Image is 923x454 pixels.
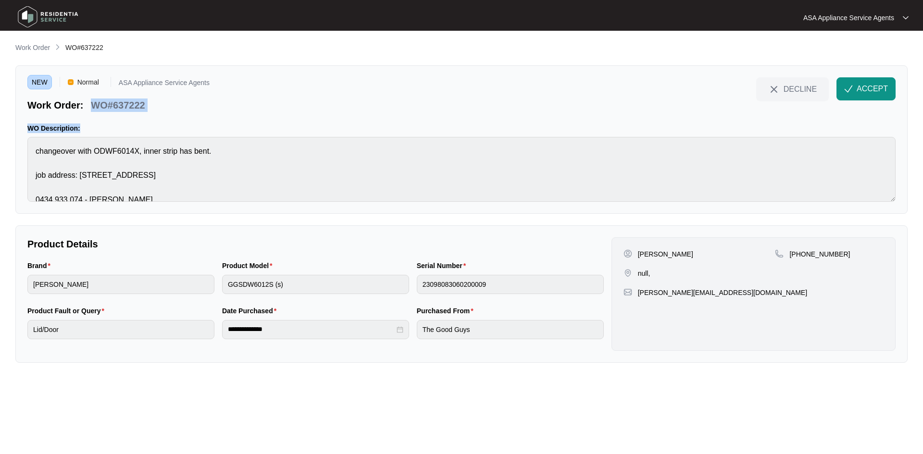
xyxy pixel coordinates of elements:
span: ACCEPT [857,83,888,95]
img: user-pin [624,249,632,258]
label: Product Model [222,261,276,270]
img: Vercel Logo [68,79,74,85]
label: Date Purchased [222,306,280,316]
button: close-IconDECLINE [756,77,829,100]
p: [PERSON_NAME] [638,249,693,259]
p: Work Order: [27,98,83,112]
img: map-pin [624,288,632,296]
input: Product Fault or Query [27,320,214,339]
label: Purchased From [417,306,477,316]
label: Product Fault or Query [27,306,108,316]
p: Product Details [27,237,604,251]
span: Normal [74,75,103,89]
input: Purchased From [417,320,604,339]
p: ASA Appliance Service Agents [803,13,894,23]
label: Brand [27,261,54,270]
img: check-Icon [844,85,853,93]
p: [PHONE_NUMBER] [789,249,850,259]
img: residentia service logo [14,2,82,31]
span: DECLINE [784,84,817,94]
img: map-pin [624,269,632,277]
p: Work Order [15,43,50,52]
img: dropdown arrow [903,15,909,20]
p: null, [638,269,650,278]
textarea: changeover with ODWF6014X, inner strip has bent. job address: [STREET_ADDRESS] 0434 933 074 - [PE... [27,137,896,202]
input: Brand [27,275,214,294]
span: NEW [27,75,52,89]
p: WO Description: [27,123,896,133]
a: Work Order [13,43,52,53]
input: Date Purchased [228,324,395,334]
input: Product Model [222,275,409,294]
img: chevron-right [54,43,62,51]
p: [PERSON_NAME][EMAIL_ADDRESS][DOMAIN_NAME] [638,288,807,297]
img: close-Icon [768,84,780,95]
button: check-IconACCEPT [836,77,896,100]
p: WO#637222 [91,98,145,112]
span: WO#637222 [65,44,103,51]
label: Serial Number [417,261,470,270]
p: ASA Appliance Service Agents [119,79,210,89]
img: map-pin [775,249,784,258]
input: Serial Number [417,275,604,294]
